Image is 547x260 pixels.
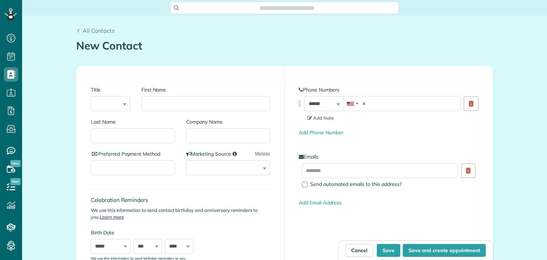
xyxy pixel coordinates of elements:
img: drag_indicator-119b368615184ecde3eda3c64c821f6cf29d3e2b97b89ee44bc31753036683e5.png [296,100,303,107]
h4: Celebration Reminders [91,197,270,203]
label: Title [91,86,130,93]
label: Phone Numbers [299,86,478,93]
label: Preferred Payment Method [91,150,175,157]
span: New [10,160,21,167]
h1: New Contact [76,40,493,52]
button: Save [377,244,400,257]
p: We use this information to send contact birthday and anniversary reminders to you. [91,207,270,220]
a: All Contacts [76,26,115,35]
label: Marketing Source [186,150,270,157]
a: Add Phone Number [299,129,343,136]
span: All Contacts [83,27,115,34]
label: Birth Date [91,229,210,236]
span: Search ZenMaid… [267,4,307,11]
div: United States: +1 [344,97,360,111]
span: Add Note [307,115,334,121]
label: Emails [299,153,478,160]
a: Cancel [345,244,373,257]
a: Manage [255,150,270,156]
label: Company Name [186,118,270,125]
span: New [10,178,21,185]
a: Learn more [100,214,124,220]
span: Send automated emails to this address? [310,181,402,187]
label: Last Name [91,118,175,125]
label: First Name [141,86,270,93]
button: Save and create appointment [403,244,486,257]
a: Add Email Address [299,199,342,206]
